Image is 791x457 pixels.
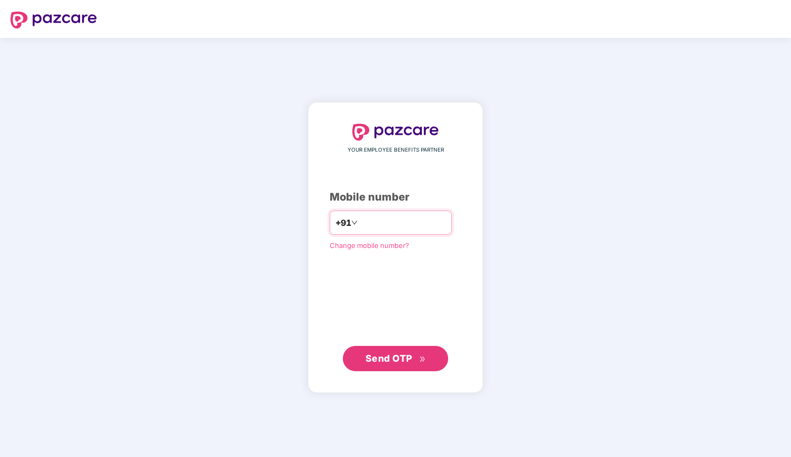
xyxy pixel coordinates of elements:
img: logo [352,124,439,141]
span: YOUR EMPLOYEE BENEFITS PARTNER [348,146,444,154]
span: Send OTP [365,353,412,364]
button: Send OTPdouble-right [343,346,448,371]
span: down [351,220,358,226]
a: Change mobile number? [330,241,409,250]
img: logo [11,12,97,28]
span: double-right [419,356,426,363]
span: +91 [335,216,351,230]
div: Mobile number [330,189,461,205]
